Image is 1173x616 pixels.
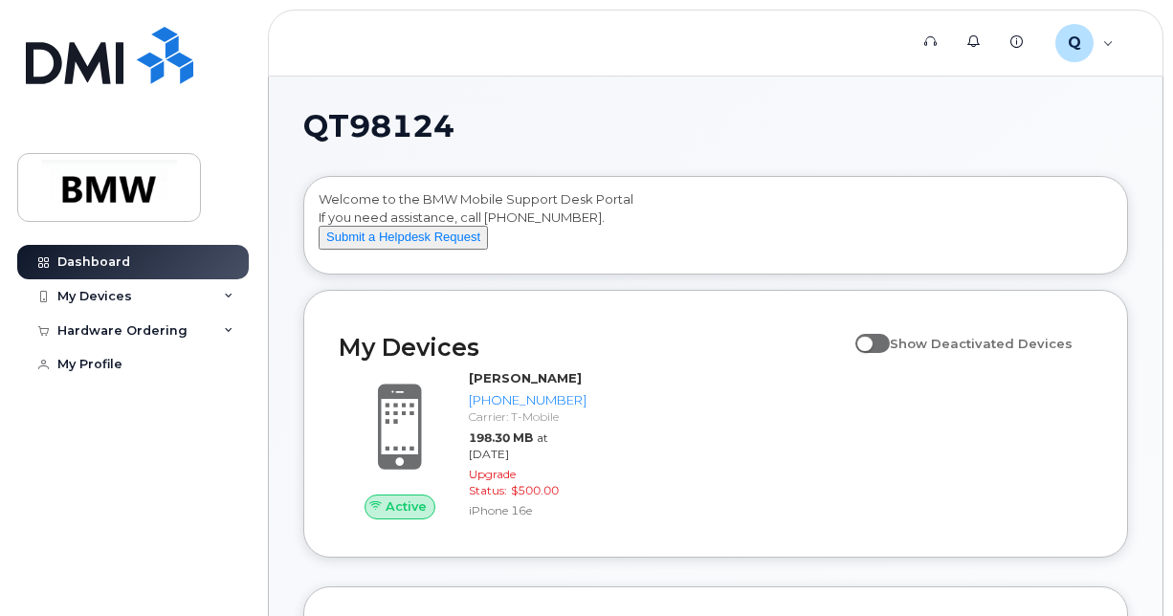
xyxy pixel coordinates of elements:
[319,226,488,250] button: Submit a Helpdesk Request
[386,497,427,516] span: Active
[469,430,533,445] span: 198.30 MB
[319,190,1113,267] div: Welcome to the BMW Mobile Support Desk Portal If you need assistance, call [PHONE_NUMBER].
[469,502,586,518] div: iPhone 16e
[1090,533,1159,602] iframe: Messenger Launcher
[339,333,846,362] h2: My Devices
[890,336,1073,351] span: Show Deactivated Devices
[339,369,575,522] a: Active[PERSON_NAME][PHONE_NUMBER]Carrier: T-Mobile198.30 MBat [DATE]Upgrade Status:$500.00iPhone 16e
[511,483,559,497] span: $500.00
[469,467,516,497] span: Upgrade Status:
[469,408,586,425] div: Carrier: T-Mobile
[469,391,586,409] div: [PHONE_NUMBER]
[469,430,548,461] span: at [DATE]
[303,112,454,141] span: QT98124
[469,370,582,385] strong: [PERSON_NAME]
[855,325,871,341] input: Show Deactivated Devices
[319,229,488,244] a: Submit a Helpdesk Request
